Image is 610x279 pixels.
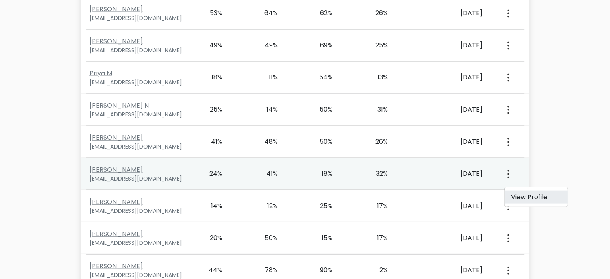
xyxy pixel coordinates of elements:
[200,105,223,114] div: 25%
[89,4,143,14] a: [PERSON_NAME]
[365,8,388,18] div: 26%
[89,261,143,271] a: [PERSON_NAME]
[89,197,143,206] a: [PERSON_NAME]
[89,14,190,22] div: [EMAIL_ADDRESS][DOMAIN_NAME]
[89,78,190,87] div: [EMAIL_ADDRESS][DOMAIN_NAME]
[365,265,388,275] div: 2%
[365,137,388,147] div: 26%
[420,233,482,243] div: [DATE]
[420,265,482,275] div: [DATE]
[200,233,223,243] div: 20%
[13,21,19,27] img: website_grey.svg
[255,41,278,50] div: 49%
[420,169,482,179] div: [DATE]
[310,137,333,147] div: 50%
[89,207,190,215] div: [EMAIL_ADDRESS][DOMAIN_NAME]
[89,239,190,247] div: [EMAIL_ADDRESS][DOMAIN_NAME]
[420,137,482,147] div: [DATE]
[365,105,388,114] div: 31%
[89,143,190,151] div: [EMAIL_ADDRESS][DOMAIN_NAME]
[255,201,278,211] div: 12%
[22,13,39,19] div: v 4.0.25
[255,265,278,275] div: 78%
[200,41,223,50] div: 49%
[200,265,223,275] div: 44%
[89,165,143,174] a: [PERSON_NAME]
[255,233,278,243] div: 50%
[420,105,482,114] div: [DATE]
[200,137,223,147] div: 41%
[420,73,482,82] div: [DATE]
[310,201,333,211] div: 25%
[365,73,388,82] div: 13%
[23,47,30,53] img: tab_domain_overview_orange.svg
[420,201,482,211] div: [DATE]
[90,47,132,53] div: Keywords by Traffic
[255,8,278,18] div: 64%
[21,21,88,27] div: Domain: [DOMAIN_NAME]
[200,169,223,179] div: 24%
[310,233,333,243] div: 15%
[200,201,223,211] div: 14%
[310,105,333,114] div: 50%
[13,13,19,19] img: logo_orange.svg
[310,73,333,82] div: 54%
[310,265,333,275] div: 90%
[310,41,333,50] div: 69%
[32,47,72,53] div: Domain Overview
[89,46,190,55] div: [EMAIL_ADDRESS][DOMAIN_NAME]
[310,169,333,179] div: 18%
[89,229,143,238] a: [PERSON_NAME]
[420,8,482,18] div: [DATE]
[89,133,143,142] a: [PERSON_NAME]
[365,169,388,179] div: 32%
[255,105,278,114] div: 14%
[255,137,278,147] div: 48%
[81,47,87,53] img: tab_keywords_by_traffic_grey.svg
[89,175,190,183] div: [EMAIL_ADDRESS][DOMAIN_NAME]
[255,169,278,179] div: 41%
[200,73,223,82] div: 18%
[420,41,482,50] div: [DATE]
[365,201,388,211] div: 17%
[89,69,112,78] a: Priya M
[365,41,388,50] div: 25%
[365,233,388,243] div: 17%
[89,37,143,46] a: [PERSON_NAME]
[89,110,190,119] div: [EMAIL_ADDRESS][DOMAIN_NAME]
[504,191,567,204] a: View Profile
[255,73,278,82] div: 11%
[200,8,223,18] div: 53%
[89,101,149,110] a: [PERSON_NAME] N
[310,8,333,18] div: 62%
